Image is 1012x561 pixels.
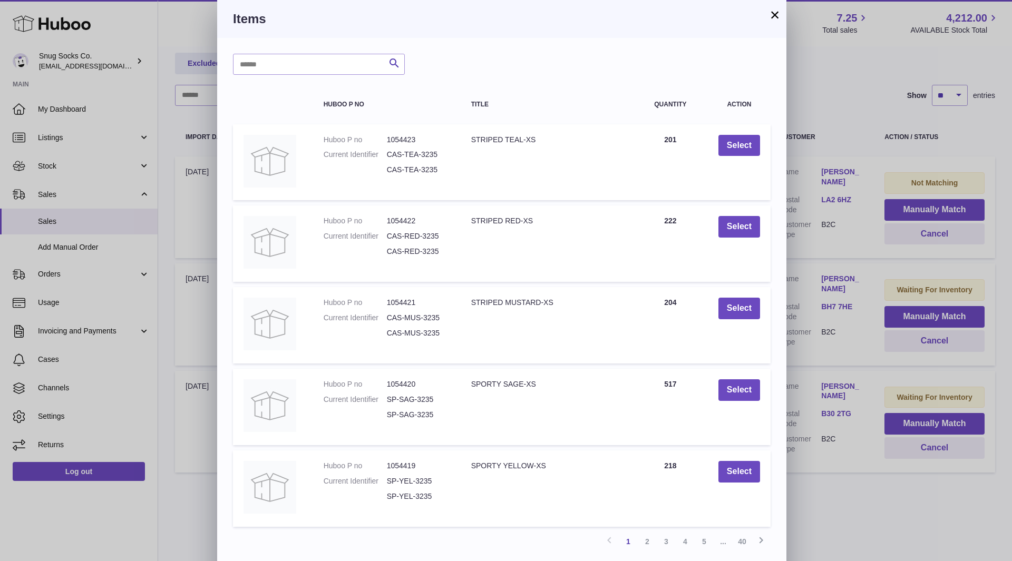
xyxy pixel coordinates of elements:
[387,379,450,389] dd: 1054420
[324,476,387,486] dt: Current Identifier
[387,491,450,501] dd: SP-YEL-3235
[471,461,622,471] div: SPORTY YELLOW-XS
[324,231,387,241] dt: Current Identifier
[387,395,450,405] dd: SP-SAG-3235
[387,150,450,160] dd: CAS-TEA-3235
[324,298,387,308] dt: Huboo P no
[324,379,387,389] dt: Huboo P no
[633,450,708,527] td: 218
[633,205,708,282] td: 222
[244,461,296,514] img: SPORTY YELLOW-XS
[387,216,450,226] dd: 1054422
[387,410,450,420] dd: SP-SAG-3235
[733,532,752,551] a: 40
[387,461,450,471] dd: 1054419
[718,461,760,483] button: Select
[387,135,450,145] dd: 1054423
[324,150,387,160] dt: Current Identifier
[471,216,622,226] div: STRIPED RED-XS
[387,298,450,308] dd: 1054421
[657,532,676,551] a: 3
[633,91,708,119] th: Quantity
[387,165,450,175] dd: CAS-TEA-3235
[768,8,781,21] button: ×
[244,216,296,269] img: STRIPED RED-XS
[324,395,387,405] dt: Current Identifier
[718,298,760,319] button: Select
[324,216,387,226] dt: Huboo P no
[324,313,387,323] dt: Current Identifier
[708,91,771,119] th: Action
[387,231,450,241] dd: CAS-RED-3235
[714,532,733,551] span: ...
[718,379,760,401] button: Select
[324,135,387,145] dt: Huboo P no
[633,124,708,201] td: 201
[233,11,771,27] h3: Items
[387,328,450,338] dd: CAS-MUS-3235
[471,135,622,145] div: STRIPED TEAL-XS
[313,91,461,119] th: Huboo P no
[461,91,633,119] th: Title
[638,532,657,551] a: 2
[324,461,387,471] dt: Huboo P no
[244,135,296,188] img: STRIPED TEAL-XS
[676,532,695,551] a: 4
[619,532,638,551] a: 1
[633,369,708,445] td: 517
[718,216,760,238] button: Select
[387,476,450,486] dd: SP-YEL-3235
[471,379,622,389] div: SPORTY SAGE-XS
[244,379,296,432] img: SPORTY SAGE-XS
[633,287,708,363] td: 204
[718,135,760,156] button: Select
[387,247,450,257] dd: CAS-RED-3235
[387,313,450,323] dd: CAS-MUS-3235
[244,298,296,350] img: STRIPED MUSTARD-XS
[471,298,622,308] div: STRIPED MUSTARD-XS
[695,532,714,551] a: 5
